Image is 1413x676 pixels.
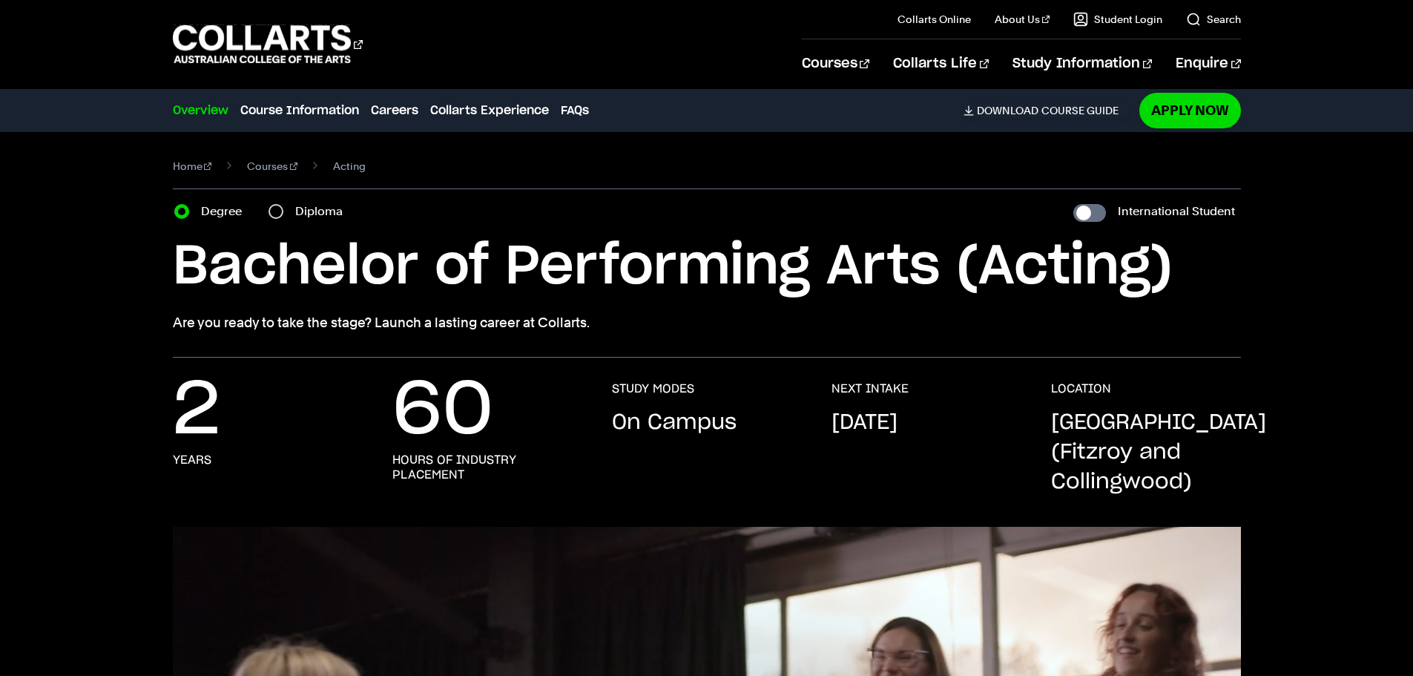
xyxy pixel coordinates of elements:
[897,12,971,27] a: Collarts Online
[831,408,897,438] p: [DATE]
[173,234,1241,301] h1: Bachelor of Performing Arts (Acting)
[1051,408,1266,497] p: [GEOGRAPHIC_DATA] (Fitzroy and Collingwood)
[371,102,418,119] a: Careers
[1051,381,1111,396] h3: LOCATION
[173,381,220,441] p: 2
[831,381,909,396] h3: NEXT INTAKE
[173,23,363,65] div: Go to homepage
[977,104,1038,117] span: Download
[333,156,366,177] span: Acting
[392,381,493,441] p: 60
[392,453,582,482] h3: hours of industry placement
[612,381,694,396] h3: STUDY MODES
[612,408,737,438] p: On Campus
[1186,12,1241,27] a: Search
[1139,93,1241,128] a: Apply Now
[173,312,1241,333] p: Are you ready to take the stage? Launch a lasting career at Collarts.
[1012,39,1152,88] a: Study Information
[247,156,297,177] a: Courses
[995,12,1050,27] a: About Us
[893,39,989,88] a: Collarts Life
[173,156,212,177] a: Home
[561,102,589,119] a: FAQs
[240,102,359,119] a: Course Information
[201,201,251,222] label: Degree
[295,201,352,222] label: Diploma
[1073,12,1162,27] a: Student Login
[802,39,869,88] a: Courses
[173,453,211,467] h3: years
[1176,39,1240,88] a: Enquire
[430,102,549,119] a: Collarts Experience
[964,104,1130,117] a: DownloadCourse Guide
[1118,201,1235,222] label: International Student
[173,102,228,119] a: Overview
